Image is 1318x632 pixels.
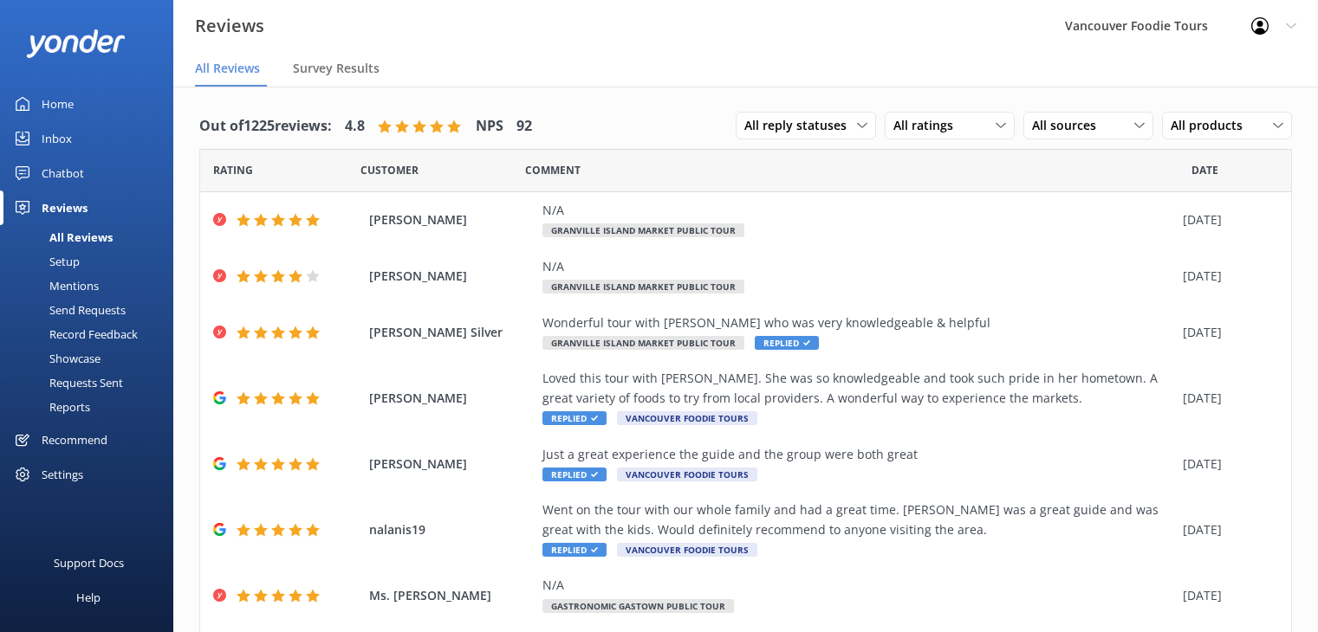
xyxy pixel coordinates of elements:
[755,336,819,350] span: Replied
[542,201,1174,220] div: N/A
[10,346,173,371] a: Showcase
[42,87,74,121] div: Home
[10,274,99,298] div: Mentions
[369,586,534,605] span: Ms. [PERSON_NAME]
[542,223,744,237] span: Granville Island Market Public Tour
[369,455,534,474] span: [PERSON_NAME]
[360,162,419,178] span: Date
[1032,116,1107,135] span: All sources
[10,225,113,249] div: All Reviews
[1183,455,1269,474] div: [DATE]
[10,346,101,371] div: Showcase
[542,468,607,481] span: Replied
[1183,389,1269,408] div: [DATE]
[893,116,964,135] span: All ratings
[1183,586,1269,605] div: [DATE]
[10,298,173,322] a: Send Requests
[542,576,1174,595] div: N/A
[10,274,173,298] a: Mentions
[10,322,138,346] div: Record Feedback
[617,468,757,481] span: Vancouver Foodie Tours
[542,445,1174,464] div: Just a great experience the guide and the group were both great
[542,336,744,350] span: Granville Island Market Public Tour
[617,543,757,557] span: Vancouver Foodie Tours
[42,156,84,190] div: Chatbot
[369,389,534,408] span: [PERSON_NAME]
[1183,267,1269,286] div: [DATE]
[369,267,534,286] span: [PERSON_NAME]
[1183,210,1269,229] div: [DATE]
[10,395,90,419] div: Reports
[542,257,1174,276] div: N/A
[293,60,380,77] span: Survey Results
[542,280,744,293] span: Granville Island Market Public Tour
[10,371,123,395] div: Requests Sent
[10,298,126,322] div: Send Requests
[42,121,72,156] div: Inbox
[213,162,253,178] span: Date
[42,190,88,225] div: Reviews
[42,457,83,492] div: Settings
[26,29,126,58] img: yonder-white-logo.png
[199,115,332,138] h4: Out of 1225 reviews:
[1183,323,1269,342] div: [DATE]
[1191,162,1218,178] span: Date
[542,543,607,557] span: Replied
[476,115,503,138] h4: NPS
[744,116,857,135] span: All reply statuses
[76,580,101,615] div: Help
[525,162,581,178] span: Question
[542,599,734,613] span: Gastronomic Gastown Public Tour
[10,225,173,249] a: All Reviews
[345,115,365,138] h4: 4.8
[542,369,1174,408] div: Loved this tour with [PERSON_NAME]. She was so knowledgeable and took such pride in her hometown....
[10,249,80,274] div: Setup
[54,545,124,580] div: Support Docs
[369,520,534,539] span: nalanis19
[369,210,534,229] span: [PERSON_NAME]
[1183,520,1269,539] div: [DATE]
[195,60,260,77] span: All Reviews
[542,313,1174,332] div: Wonderful tour with [PERSON_NAME] who was very knowledgeable & helpful
[369,323,534,342] span: [PERSON_NAME] Silver
[542,411,607,425] span: Replied
[195,12,264,40] h3: Reviews
[10,249,173,274] a: Setup
[10,395,173,419] a: Reports
[617,411,757,425] span: Vancouver Foodie Tours
[42,422,107,457] div: Recommend
[10,371,173,395] a: Requests Sent
[1171,116,1253,135] span: All products
[10,322,173,346] a: Record Feedback
[542,500,1174,539] div: Went on the tour with our whole family and had a great time. [PERSON_NAME] was a great guide and ...
[516,115,532,138] h4: 92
